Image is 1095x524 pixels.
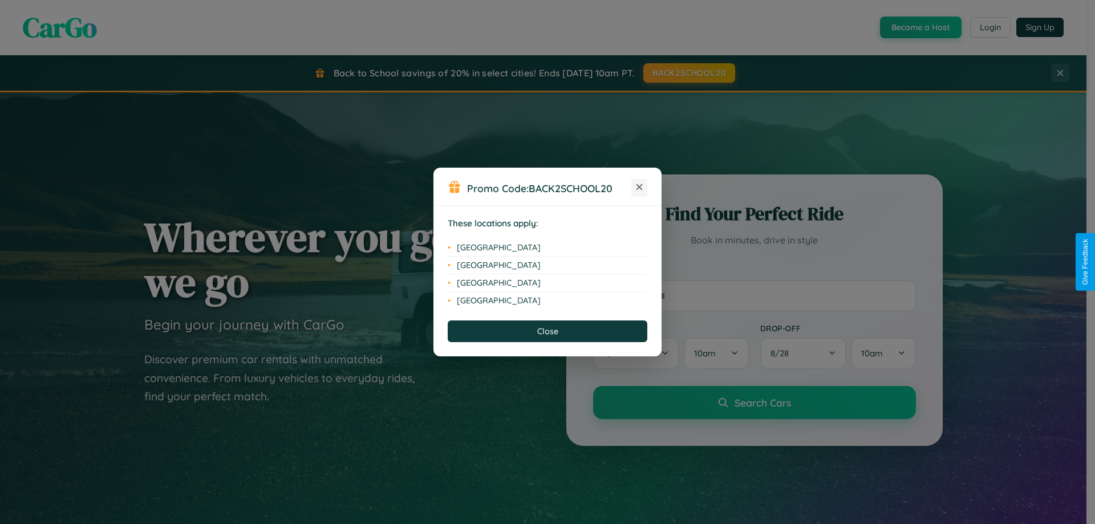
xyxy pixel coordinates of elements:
strong: These locations apply: [448,218,538,229]
li: [GEOGRAPHIC_DATA] [448,257,647,274]
li: [GEOGRAPHIC_DATA] [448,239,647,257]
div: Give Feedback [1081,239,1089,285]
li: [GEOGRAPHIC_DATA] [448,292,647,309]
b: BACK2SCHOOL20 [529,182,613,194]
h3: Promo Code: [467,182,631,194]
button: Close [448,320,647,342]
li: [GEOGRAPHIC_DATA] [448,274,647,292]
